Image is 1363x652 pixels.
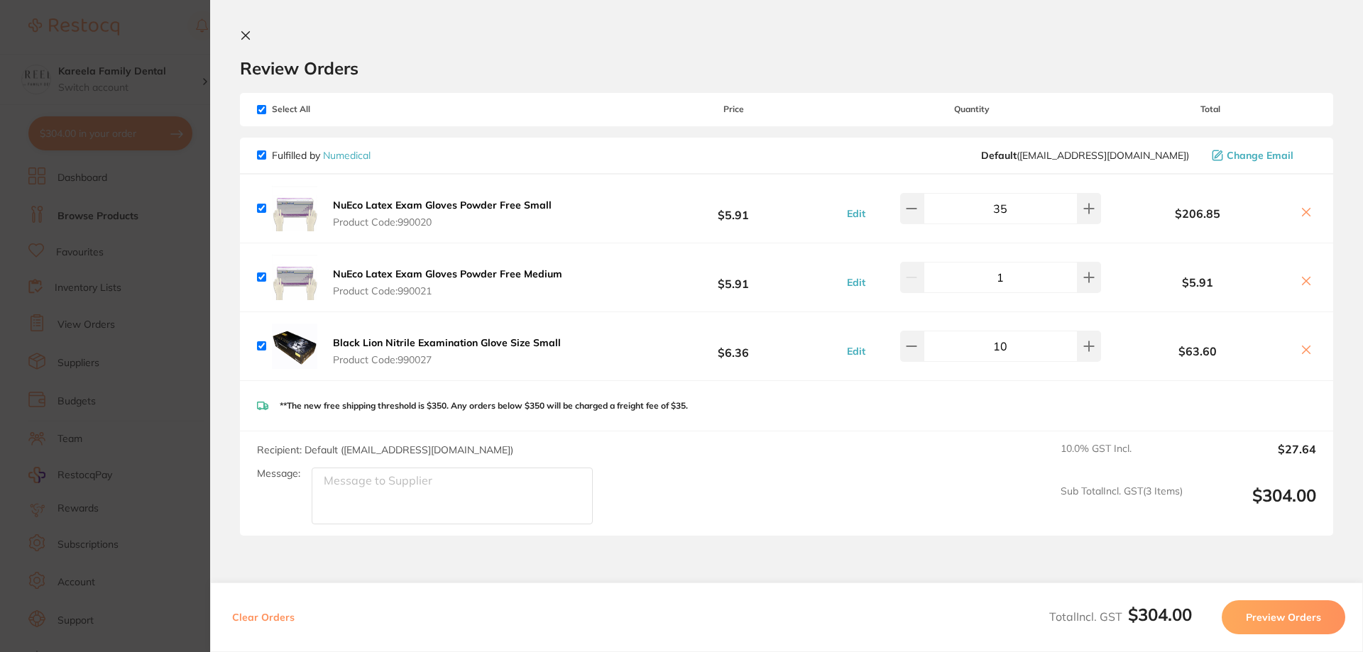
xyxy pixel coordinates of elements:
button: Edit [843,207,870,220]
button: NuEco Latex Exam Gloves Powder Free Medium Product Code:990021 [329,267,566,297]
img: dmx3c3Y1dg [272,255,317,300]
output: $304.00 [1194,485,1316,524]
label: Message: [257,468,300,480]
span: Sub Total Incl. GST ( 3 Items) [1061,485,1183,524]
b: $5.91 [628,264,839,290]
button: Clear Orders [228,600,299,634]
span: orders@numedical.com.au [981,150,1189,161]
img: NjNkaGtxMA [272,186,317,231]
b: $63.60 [1105,345,1291,358]
b: $6.36 [628,333,839,359]
p: Fulfilled by [272,150,371,161]
b: $206.85 [1105,207,1291,220]
button: Edit [843,276,870,289]
span: Recipient: Default ( [EMAIL_ADDRESS][DOMAIN_NAME] ) [257,443,513,456]
span: Price [628,104,839,114]
span: 10.0 % GST Incl. [1061,443,1183,474]
a: Numedical [323,149,371,162]
b: NuEco Latex Exam Gloves Powder Free Small [333,199,552,211]
span: Product Code: 990021 [333,285,562,297]
b: Black Lion Nitrile Examination Glove Size Small [333,336,561,349]
b: $304.00 [1128,604,1192,625]
p: **The new free shipping threshold is $350. Any orders below $350 will be charged a freight fee of... [280,401,688,411]
span: Select All [257,104,399,114]
b: $5.91 [1105,276,1291,289]
h2: Review Orders [240,57,1333,79]
span: Change Email [1227,150,1293,161]
b: $5.91 [628,195,839,221]
button: Change Email [1208,149,1316,162]
span: Quantity [840,104,1105,114]
span: Product Code: 990027 [333,354,561,365]
span: Product Code: 990020 [333,216,552,228]
span: Total Incl. GST [1049,609,1192,624]
img: OWlhOHF5OA [272,324,317,369]
b: Default [981,149,1017,162]
button: Edit [843,345,870,358]
button: Black Lion Nitrile Examination Glove Size Small Product Code:990027 [329,336,565,366]
button: Preview Orders [1222,600,1345,634]
button: NuEco Latex Exam Gloves Powder Free Small Product Code:990020 [329,199,556,228]
span: Total [1105,104,1316,114]
output: $27.64 [1194,443,1316,474]
b: NuEco Latex Exam Gloves Powder Free Medium [333,267,562,280]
